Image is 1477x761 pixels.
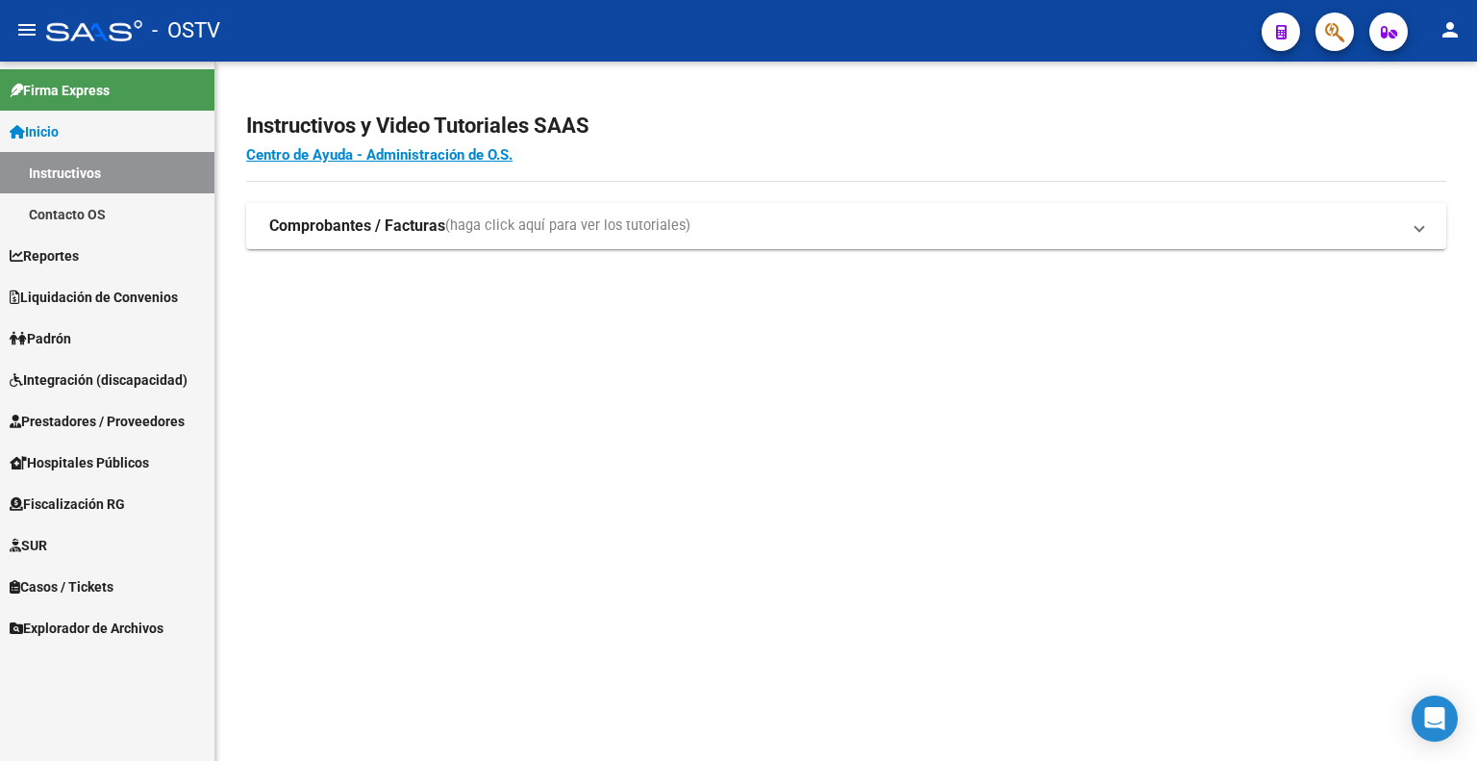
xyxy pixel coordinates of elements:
h2: Instructivos y Video Tutoriales SAAS [246,108,1446,144]
span: Prestadores / Proveedores [10,411,185,432]
span: Hospitales Públicos [10,452,149,473]
mat-expansion-panel-header: Comprobantes / Facturas(haga click aquí para ver los tutoriales) [246,203,1446,249]
span: SUR [10,535,47,556]
span: - OSTV [152,10,220,52]
span: Fiscalización RG [10,494,125,515]
mat-icon: menu [15,18,38,41]
span: Padrón [10,328,71,349]
span: Reportes [10,245,79,266]
span: Firma Express [10,80,110,101]
div: Open Intercom Messenger [1412,696,1458,742]
span: Inicio [10,121,59,142]
strong: Comprobantes / Facturas [269,216,445,237]
span: Casos / Tickets [10,576,113,597]
span: Explorador de Archivos [10,618,163,639]
span: Liquidación de Convenios [10,287,178,308]
a: Centro de Ayuda - Administración de O.S. [246,146,513,164]
mat-icon: person [1439,18,1462,41]
span: Integración (discapacidad) [10,369,188,391]
span: (haga click aquí para ver los tutoriales) [445,216,690,237]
